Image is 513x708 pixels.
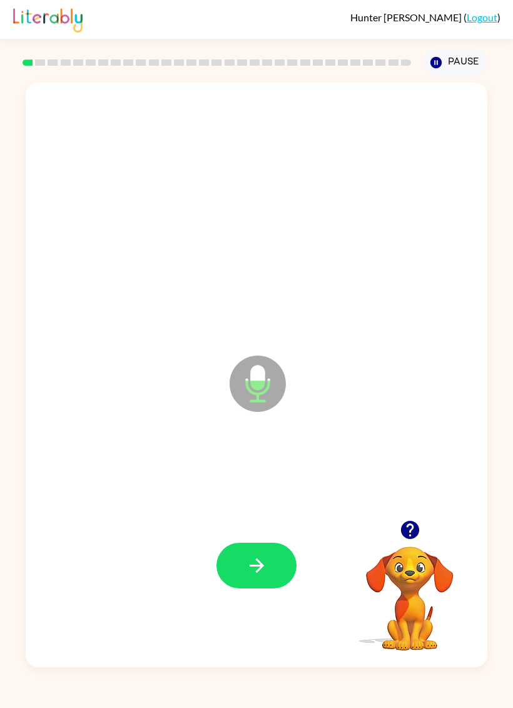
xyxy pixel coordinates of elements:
video: Your browser must support playing .mp4 files to use Literably. Please try using another browser. [347,527,472,652]
div: ( ) [350,11,500,23]
img: Literably [13,5,83,33]
button: Pause [423,48,487,77]
a: Logout [467,11,497,23]
span: Hunter [PERSON_NAME] [350,11,464,23]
